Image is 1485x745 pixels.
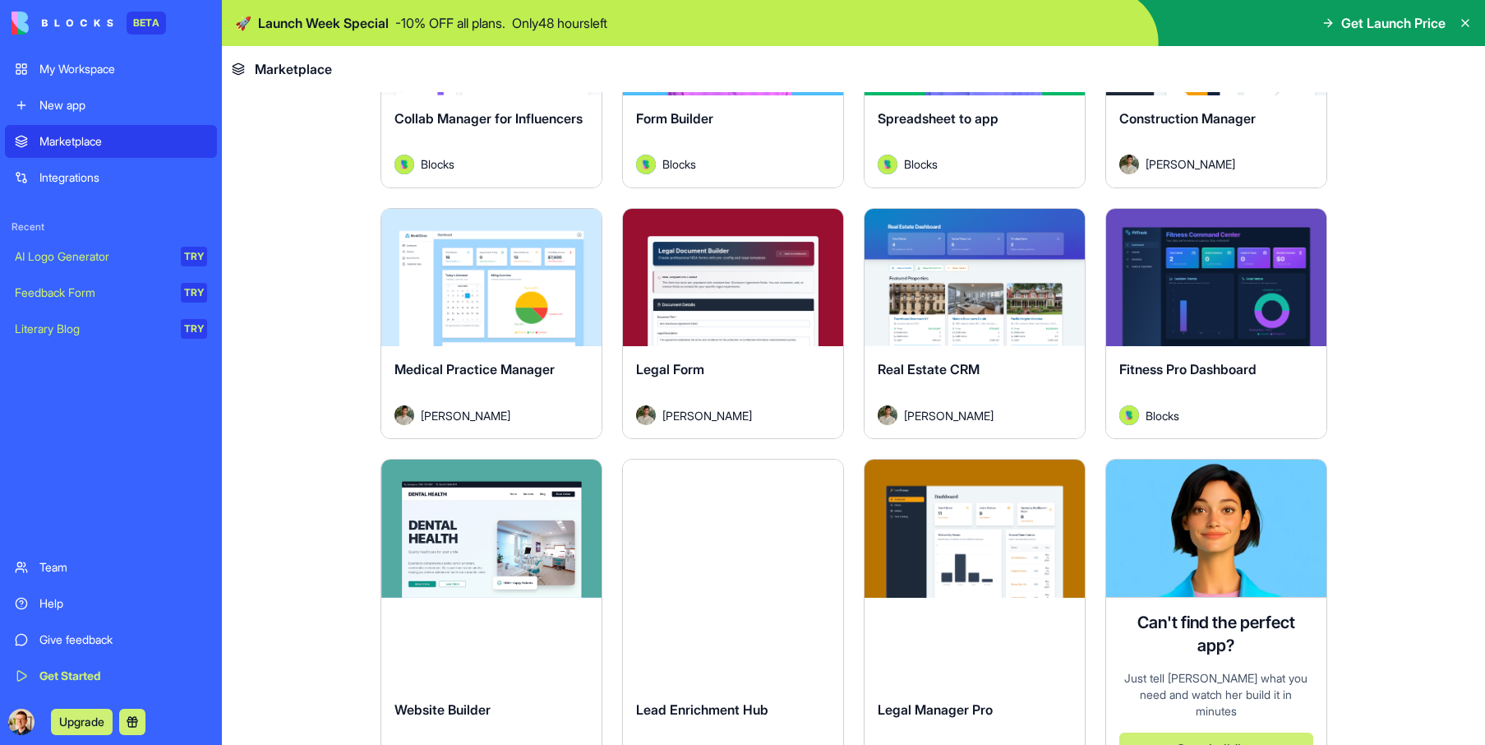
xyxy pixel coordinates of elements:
a: Medical Practice ManagerAvatar[PERSON_NAME] [380,208,602,440]
img: Avatar [1119,155,1139,174]
div: Feedback Form [15,285,169,301]
span: [PERSON_NAME] [1146,155,1235,173]
img: Ella AI assistant [1106,460,1326,597]
a: Upgrade [51,713,113,729]
div: Literary Blog [15,321,169,337]
div: BETA [127,12,166,35]
img: ACg8ocKH8THCK2dltfQlTWrVvwOiQcaXNGyBW4tgB8y0Imb9B9pr-kFs=s96-c [8,709,35,735]
a: AI Logo GeneratorTRY [5,240,217,273]
span: [PERSON_NAME] [904,407,994,424]
span: Recent [5,220,217,234]
button: Upgrade [51,709,113,735]
div: Marketplace [39,133,207,150]
div: Get Started [39,668,207,684]
a: Give feedback [5,623,217,656]
div: TRY [181,247,207,266]
a: Fitness Pro DashboardAvatarBlocks [1105,208,1327,440]
div: Just tell [PERSON_NAME] what you need and watch her build it in minutes [1119,670,1313,720]
span: Blocks [1146,407,1179,424]
span: Get Launch Price [1341,13,1446,33]
img: logo [12,12,113,35]
p: - 10 % OFF all plans. [395,13,505,33]
span: Real Estate CRM [878,361,980,377]
a: Marketplace [5,125,217,158]
span: Legal Form [636,361,704,377]
span: Blocks [662,155,696,173]
div: AI Logo Generator [15,248,169,265]
span: Collab Manager for Influencers [394,110,583,127]
a: Get Started [5,659,217,692]
div: Help [39,595,207,612]
span: Launch Week Special [258,13,389,33]
h4: Can't find the perfect app? [1119,611,1313,657]
img: Avatar [394,155,414,174]
span: Legal Manager Pro [878,701,993,718]
p: Only 48 hours left [512,13,607,33]
a: Literary BlogTRY [5,312,217,345]
div: Integrations [39,169,207,186]
a: Feedback FormTRY [5,276,217,309]
a: Real Estate CRMAvatar[PERSON_NAME] [864,208,1086,440]
span: Form Builder [636,110,713,127]
div: Give feedback [39,632,207,648]
a: My Workspace [5,53,217,86]
img: Avatar [636,155,656,174]
a: Legal FormAvatar[PERSON_NAME] [622,208,844,440]
a: Help [5,587,217,620]
span: [PERSON_NAME] [421,407,510,424]
div: Team [39,559,207,576]
a: New app [5,89,217,122]
span: Lead Enrichment Hub [636,701,768,718]
span: Fitness Pro Dashboard [1119,361,1257,377]
a: BETA [12,12,166,35]
span: Spreadsheet to app [878,110,998,127]
img: Avatar [394,405,414,425]
a: Integrations [5,161,217,194]
div: TRY [181,283,207,303]
span: Website Builder [394,701,491,718]
span: [PERSON_NAME] [662,407,752,424]
div: TRY [181,319,207,339]
span: 🚀 [235,13,251,33]
div: My Workspace [39,61,207,77]
span: Blocks [904,155,938,173]
span: Medical Practice Manager [394,361,555,377]
span: Construction Manager [1119,110,1256,127]
span: Marketplace [255,59,332,79]
img: Avatar [878,405,897,425]
img: Avatar [636,405,656,425]
a: Team [5,551,217,584]
div: New app [39,97,207,113]
span: Blocks [421,155,454,173]
img: Avatar [1119,405,1139,425]
img: Avatar [878,155,897,174]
